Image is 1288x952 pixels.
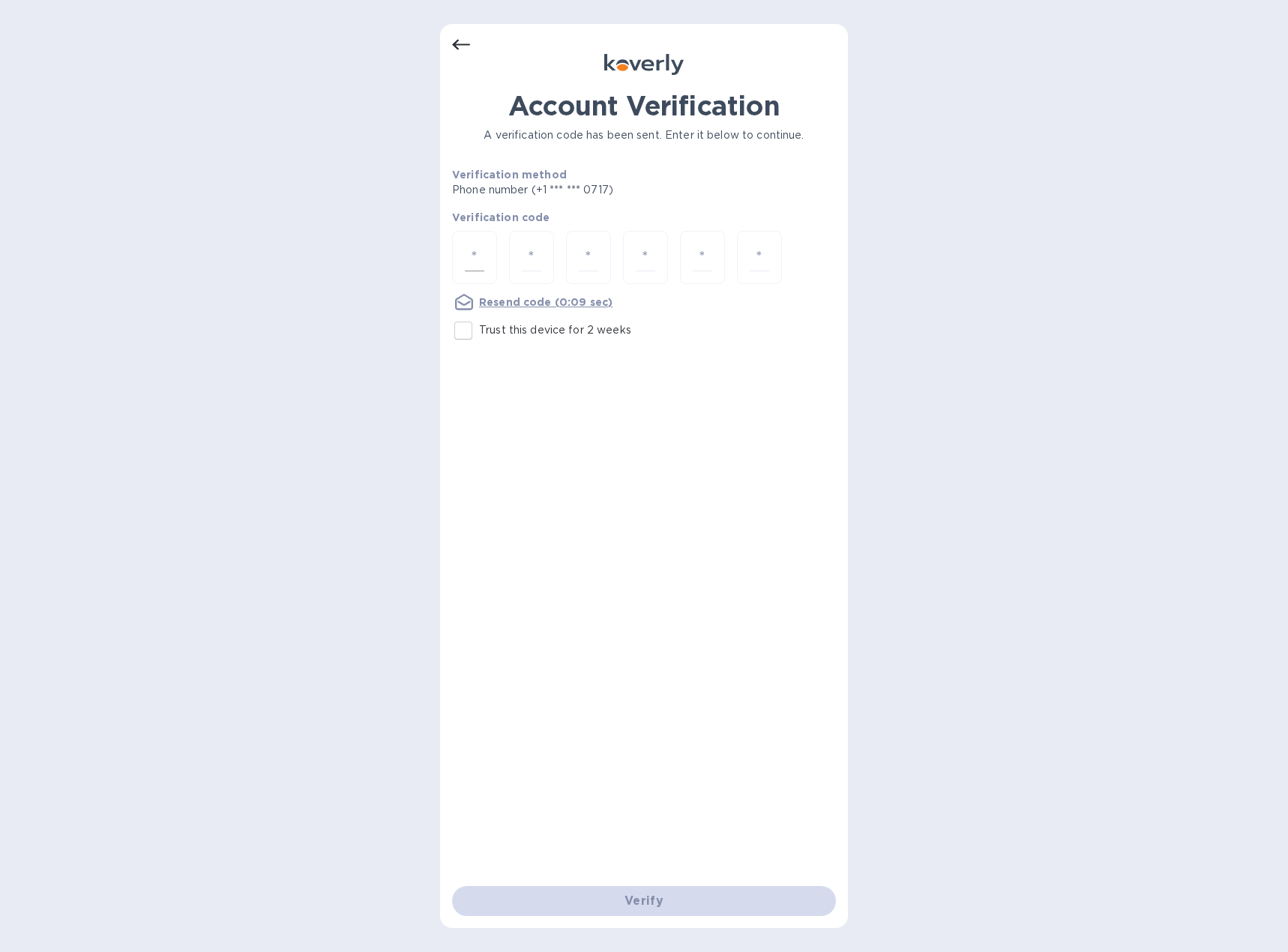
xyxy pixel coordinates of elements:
b: Verification method [452,169,567,181]
h1: Account Verification [452,90,836,121]
u: Resend code (0:09 sec) [479,296,613,308]
p: Phone number (+1 *** *** 0717) [452,182,728,198]
p: Trust this device for 2 weeks [479,322,631,338]
p: A verification code has been sent. Enter it below to continue. [452,127,836,143]
p: Verification code [452,210,836,225]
